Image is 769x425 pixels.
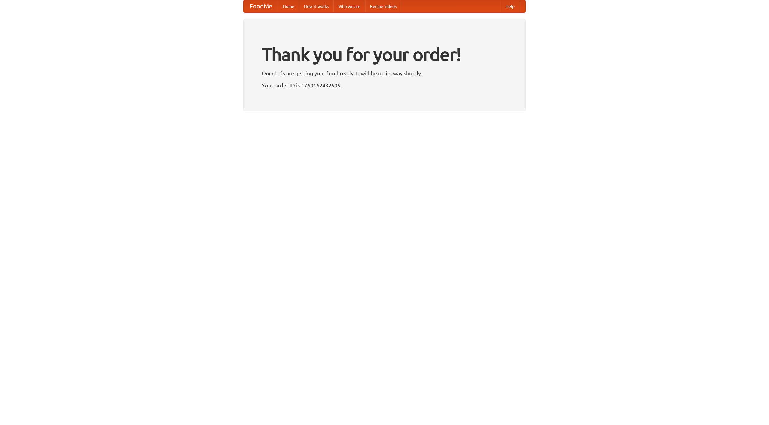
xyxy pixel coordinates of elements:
a: Home [278,0,299,12]
p: Your order ID is 1760162432505. [262,81,507,90]
h1: Thank you for your order! [262,40,507,69]
a: Recipe videos [365,0,401,12]
a: FoodMe [244,0,278,12]
a: How it works [299,0,333,12]
a: Who we are [333,0,365,12]
p: Our chefs are getting your food ready. It will be on its way shortly. [262,69,507,78]
a: Help [501,0,519,12]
